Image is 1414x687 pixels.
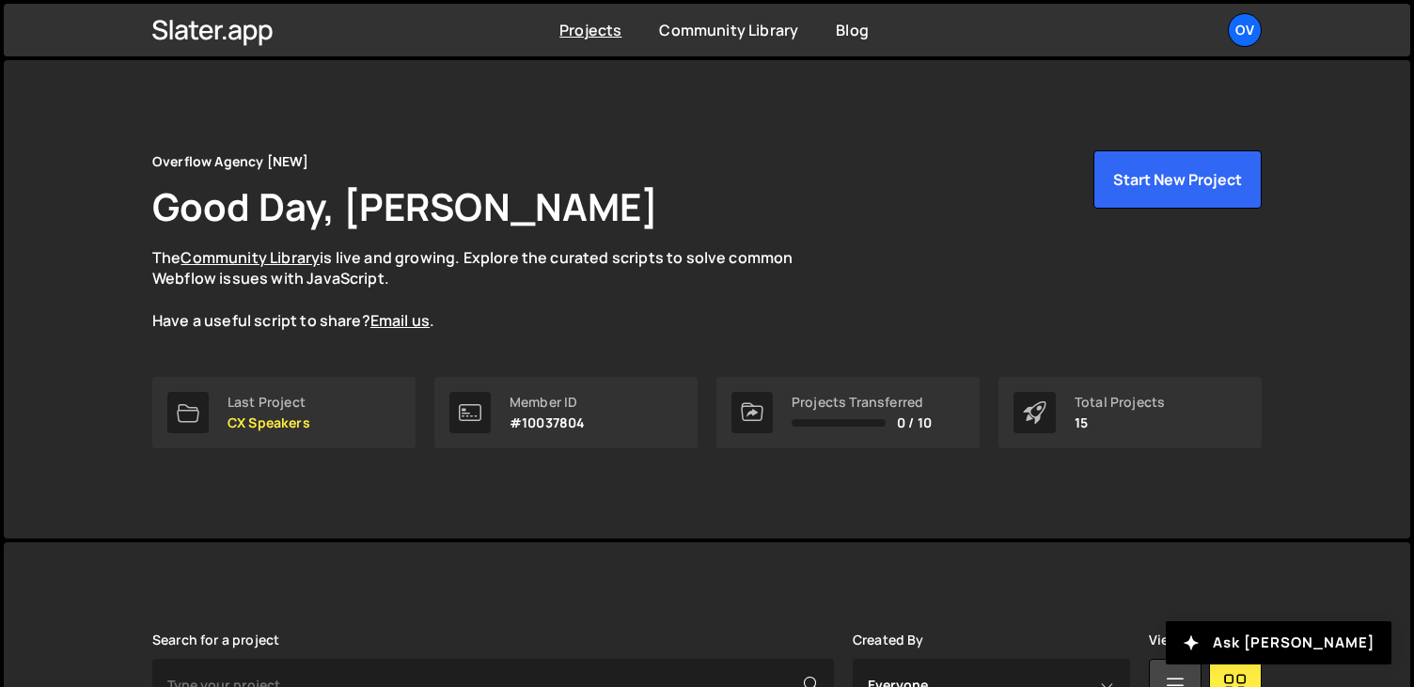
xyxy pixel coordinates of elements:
div: Last Project [228,395,310,410]
div: Total Projects [1075,395,1165,410]
label: Search for a project [152,632,279,648]
div: Member ID [510,395,585,410]
a: Community Library [659,20,798,40]
button: Ask [PERSON_NAME] [1166,621,1391,664]
label: Created By [853,632,924,648]
button: Start New Project [1093,150,1262,209]
a: Community Library [181,247,320,268]
div: Overflow Agency [NEW] [152,150,308,173]
label: View Mode [1149,632,1218,648]
a: Ov [1228,13,1262,47]
a: Projects [559,20,621,40]
div: Projects Transferred [792,395,932,410]
a: Last Project CX Speakers [152,377,416,448]
a: Blog [836,20,869,40]
a: Email us [370,310,430,331]
span: 0 / 10 [897,415,932,430]
p: The is live and growing. Explore the curated scripts to solve common Webflow issues with JavaScri... [152,247,829,332]
p: CX Speakers [228,415,310,430]
p: #10037804 [510,415,585,430]
h1: Good Day, [PERSON_NAME] [152,180,658,232]
p: 15 [1075,415,1165,430]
